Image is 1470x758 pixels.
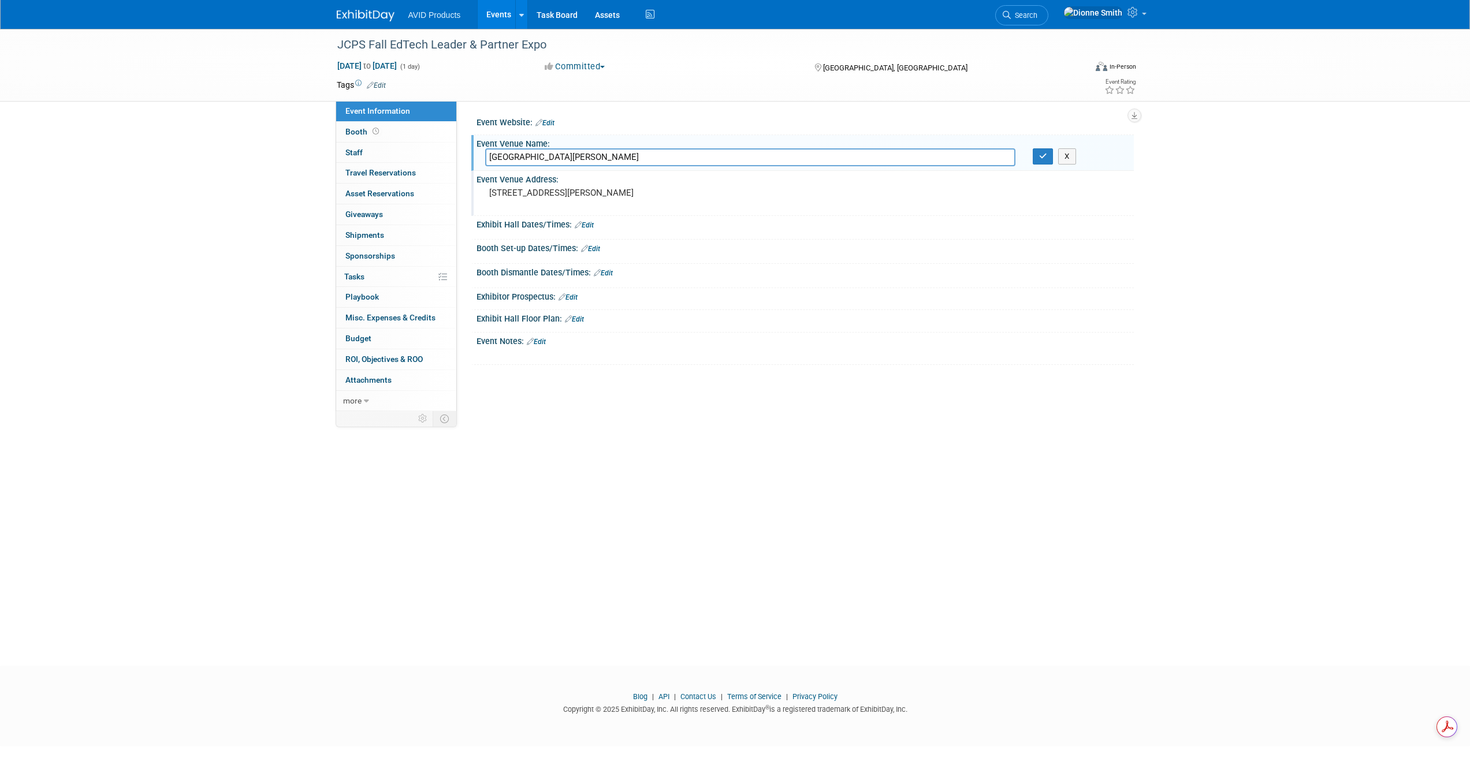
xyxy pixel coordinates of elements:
[344,272,364,281] span: Tasks
[345,230,384,240] span: Shipments
[477,114,1134,129] div: Event Website:
[658,692,669,701] a: API
[477,171,1134,185] div: Event Venue Address:
[345,354,423,364] span: ROI, Objectives & ROO
[337,10,395,21] img: ExhibitDay
[413,411,433,426] td: Personalize Event Tab Strip
[477,288,1134,303] div: Exhibitor Prospectus:
[336,287,456,307] a: Playbook
[345,251,395,260] span: Sponsorships
[541,61,609,73] button: Committed
[477,240,1134,255] div: Booth Set-up Dates/Times:
[1104,79,1136,85] div: Event Rating
[345,210,383,219] span: Giveaways
[1096,62,1107,71] img: Format-Inperson.png
[727,692,781,701] a: Terms of Service
[1063,6,1123,19] img: Dionne Smith
[633,692,647,701] a: Blog
[367,81,386,89] a: Edit
[336,328,456,349] a: Budget
[345,189,414,198] span: Asset Reservations
[336,349,456,369] a: ROI, Objectives & ROO
[408,10,461,20] span: AVID Products
[345,292,379,301] span: Playbook
[345,168,416,177] span: Travel Reservations
[995,5,1048,25] a: Search
[477,264,1134,279] div: Booth Dismantle Dates/Times:
[477,216,1134,231] div: Exhibit Hall Dates/Times:
[345,127,381,136] span: Booth
[1109,62,1136,71] div: In-Person
[343,396,362,405] span: more
[1018,60,1137,77] div: Event Format
[336,143,456,163] a: Staff
[345,148,363,157] span: Staff
[477,333,1134,348] div: Event Notes:
[433,411,456,426] td: Toggle Event Tabs
[594,269,613,277] a: Edit
[336,308,456,328] a: Misc. Expenses & Credits
[823,64,967,72] span: [GEOGRAPHIC_DATA], [GEOGRAPHIC_DATA]
[362,61,373,70] span: to
[718,692,725,701] span: |
[336,267,456,287] a: Tasks
[336,101,456,121] a: Event Information
[333,35,1069,55] div: JCPS Fall EdTech Leader & Partner Expo
[559,293,578,301] a: Edit
[336,246,456,266] a: Sponsorships
[1058,148,1076,165] button: X
[680,692,716,701] a: Contact Us
[783,692,791,701] span: |
[337,61,397,71] span: [DATE] [DATE]
[345,334,371,343] span: Budget
[792,692,838,701] a: Privacy Policy
[345,313,436,322] span: Misc. Expenses & Credits
[336,204,456,225] a: Giveaways
[649,692,657,701] span: |
[565,315,584,323] a: Edit
[337,79,386,91] td: Tags
[336,122,456,142] a: Booth
[336,370,456,390] a: Attachments
[575,221,594,229] a: Edit
[399,63,420,70] span: (1 day)
[336,391,456,411] a: more
[477,135,1134,150] div: Event Venue Name:
[535,119,554,127] a: Edit
[370,127,381,136] span: Booth not reserved yet
[765,704,769,711] sup: ®
[345,106,410,115] span: Event Information
[477,310,1134,325] div: Exhibit Hall Floor Plan:
[671,692,679,701] span: |
[336,184,456,204] a: Asset Reservations
[527,338,546,346] a: Edit
[489,188,738,198] pre: [STREET_ADDRESS][PERSON_NAME]
[581,245,600,253] a: Edit
[345,375,392,384] span: Attachments
[1011,11,1037,20] span: Search
[336,163,456,183] a: Travel Reservations
[336,225,456,245] a: Shipments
